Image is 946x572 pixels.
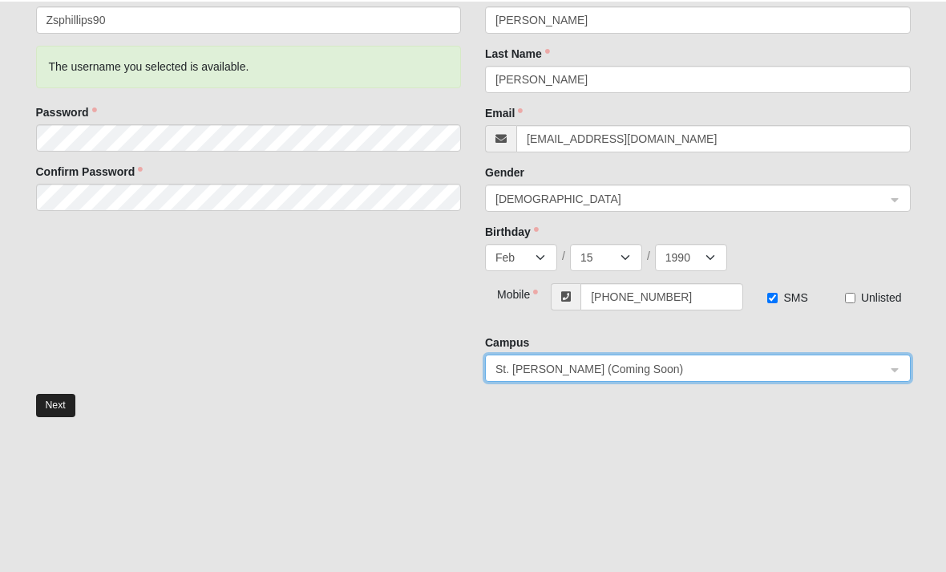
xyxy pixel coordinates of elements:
[485,282,520,301] div: Mobile
[647,246,650,262] span: /
[562,246,565,262] span: /
[495,189,886,206] span: Male
[485,163,524,179] label: Gender
[36,162,144,178] label: Confirm Password
[36,392,75,416] button: Next
[485,333,529,349] label: Campus
[495,359,871,376] span: St. Augustine (Coming Soon)
[485,103,523,120] label: Email
[485,222,539,238] label: Birthday
[845,291,855,302] input: Unlisted
[783,290,807,302] span: SMS
[861,290,902,302] span: Unlisted
[36,44,462,87] div: The username you selected is available.
[485,44,550,60] label: Last Name
[36,103,97,119] label: Password
[767,291,778,302] input: SMS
